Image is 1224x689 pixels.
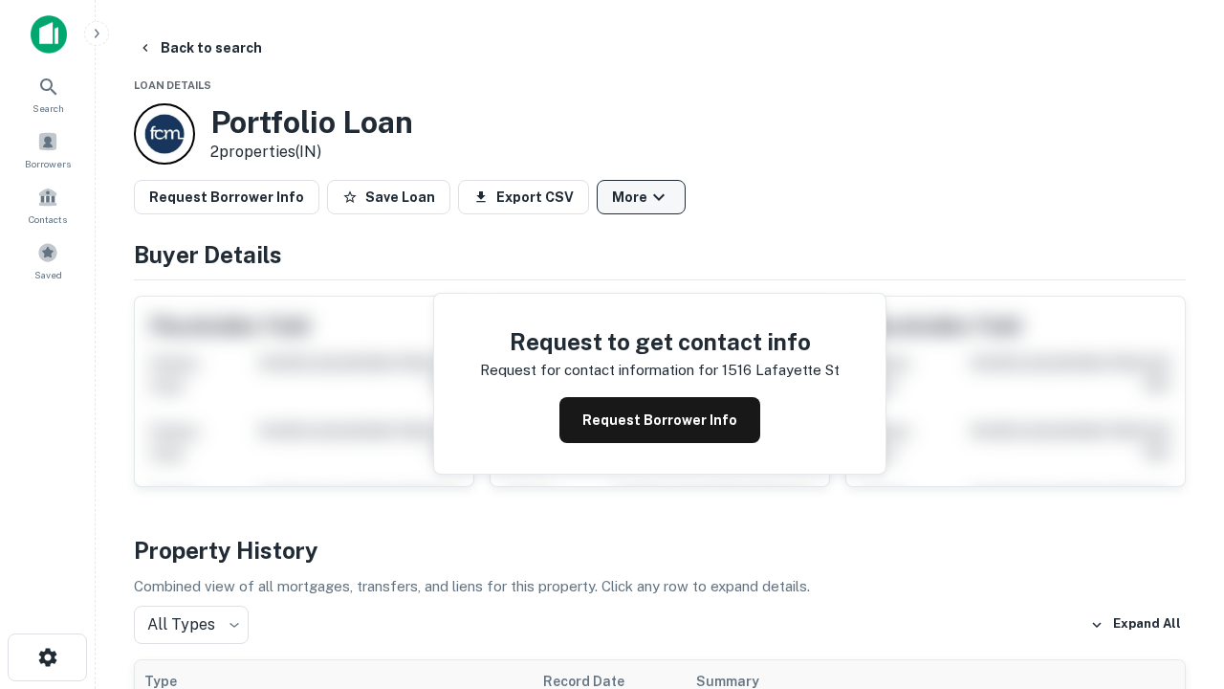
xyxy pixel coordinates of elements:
button: Back to search [130,31,270,65]
h4: Buyer Details [134,237,1186,272]
a: Saved [6,234,90,286]
button: Save Loan [327,180,450,214]
span: Search [33,100,64,116]
p: Combined view of all mortgages, transfers, and liens for this property. Click any row to expand d... [134,575,1186,598]
a: Borrowers [6,123,90,175]
span: Saved [34,267,62,282]
h4: Request to get contact info [480,324,840,359]
span: Contacts [29,211,67,227]
a: Contacts [6,179,90,231]
h4: Property History [134,533,1186,567]
h3: Portfolio Loan [210,104,413,141]
button: Expand All [1085,611,1186,639]
p: 1516 lafayette st [722,359,840,382]
img: capitalize-icon.png [31,15,67,54]
span: Loan Details [134,79,211,91]
p: 2 properties (IN) [210,141,413,164]
iframe: Chat Widget [1128,475,1224,567]
button: Request Borrower Info [134,180,319,214]
span: Borrowers [25,156,71,171]
button: Export CSV [458,180,589,214]
button: Request Borrower Info [559,397,760,443]
p: Request for contact information for [480,359,718,382]
div: All Types [134,606,249,644]
button: More [597,180,686,214]
a: Search [6,68,90,120]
